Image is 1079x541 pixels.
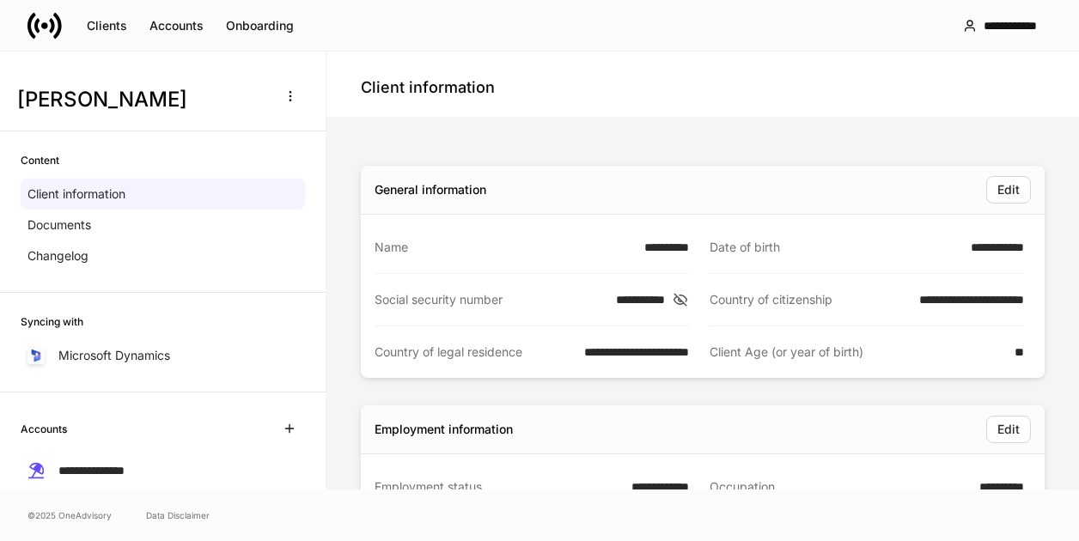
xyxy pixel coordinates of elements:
[375,421,513,438] div: Employment information
[997,423,1020,435] div: Edit
[21,152,59,168] h6: Content
[226,20,294,32] div: Onboarding
[87,20,127,32] div: Clients
[146,508,210,522] a: Data Disclaimer
[21,210,305,240] a: Documents
[997,184,1020,196] div: Edit
[710,478,969,496] div: Occupation
[21,313,83,330] h6: Syncing with
[27,216,91,234] p: Documents
[149,20,204,32] div: Accounts
[17,86,265,113] h3: [PERSON_NAME]
[27,185,125,203] p: Client information
[375,291,606,308] div: Social security number
[138,12,215,40] button: Accounts
[986,416,1031,443] button: Edit
[58,347,170,364] p: Microsoft Dynamics
[27,247,88,264] p: Changelog
[710,239,960,256] div: Date of birth
[27,508,112,522] span: © 2025 OneAdvisory
[21,179,305,210] a: Client information
[375,239,634,256] div: Name
[21,240,305,271] a: Changelog
[76,12,138,40] button: Clients
[986,176,1031,204] button: Edit
[375,478,621,495] div: Employment status
[21,421,67,437] h6: Accounts
[375,181,486,198] div: General information
[375,343,574,361] div: Country of legal residence
[29,349,43,362] img: sIOyOZvWb5kUEAwh5D03bPzsWHrUXBSdsWHDhg8Ma8+nBQBvlija69eFAv+snJUCyn8AqO+ElBnIpgMAAAAASUVORK5CYII=
[710,343,1004,361] div: Client Age (or year of birth)
[215,12,305,40] button: Onboarding
[361,77,495,98] h4: Client information
[21,340,305,371] a: Microsoft Dynamics
[710,291,909,308] div: Country of citizenship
